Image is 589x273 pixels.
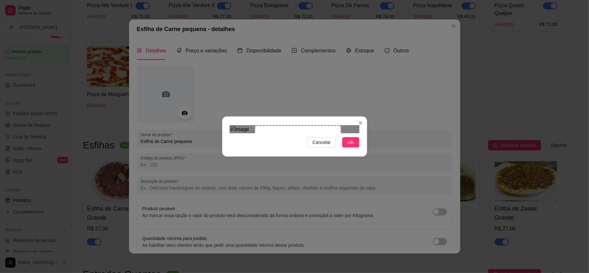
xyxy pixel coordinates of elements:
span: OK [347,139,354,146]
img: image [230,126,359,133]
button: OK [342,137,359,147]
button: Cancelar [307,137,336,147]
div: Use the arrow keys to move the crop selection area [255,126,341,212]
button: Close [355,118,366,128]
span: Cancelar [312,139,331,146]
